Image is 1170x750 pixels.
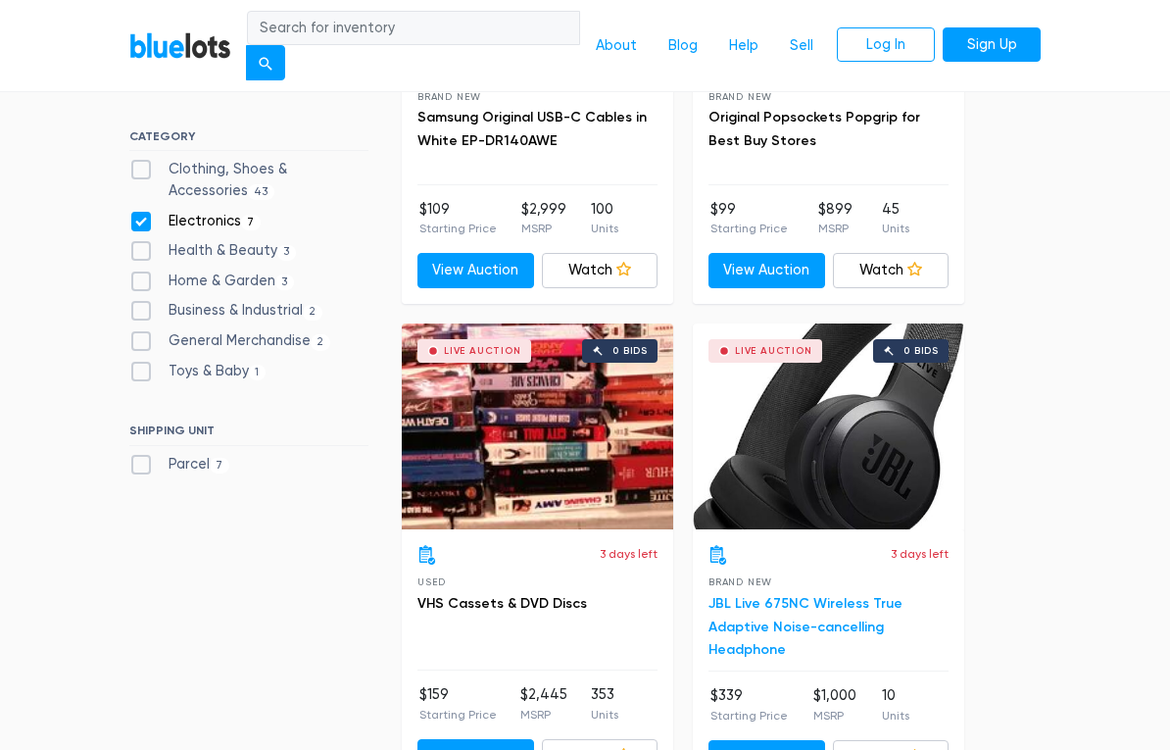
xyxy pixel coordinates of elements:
p: 3 days left [600,545,658,563]
p: Units [882,707,909,725]
a: JBL Live 675NC Wireless True Adaptive Noise-cancelling Headphone [708,595,902,659]
span: Brand New [708,576,772,587]
p: MSRP [521,220,566,237]
span: 2 [303,305,322,321]
a: Sell [774,27,829,65]
p: Starting Price [710,707,788,725]
li: $2,445 [520,684,567,724]
p: Units [591,220,618,237]
p: Starting Price [419,706,497,724]
a: Sign Up [943,27,1041,63]
a: View Auction [417,253,534,288]
a: About [580,27,653,65]
h6: CATEGORY [129,129,368,151]
p: Starting Price [419,220,497,237]
p: MSRP [818,220,853,237]
span: Brand New [708,91,772,102]
a: Live Auction 0 bids [402,324,673,529]
a: Live Auction 0 bids [693,324,964,529]
input: Search for inventory [247,11,580,46]
h6: SHIPPING UNIT [129,424,368,445]
li: 45 [882,199,909,238]
span: 2 [311,334,330,350]
span: 3 [277,245,296,261]
div: Live Auction [735,346,812,356]
a: Samsung Original USB-C Cables in White EP-DR140AWE [417,109,647,149]
li: $899 [818,199,853,238]
li: 100 [591,199,618,238]
p: 3 days left [891,545,949,563]
li: 353 [591,684,618,724]
a: Help [713,27,774,65]
a: Watch [542,253,658,288]
div: Live Auction [444,346,521,356]
li: $2,999 [521,199,566,238]
p: Starting Price [710,220,788,237]
div: 0 bids [903,346,939,356]
li: $1,000 [813,685,856,725]
label: Business & Industrial [129,300,322,322]
p: Units [591,706,618,724]
label: Toys & Baby [129,361,266,382]
span: Brand New [417,91,481,102]
a: Original Popsockets Popgrip for Best Buy Stores [708,109,920,149]
span: 43 [248,184,274,200]
a: Log In [837,27,935,63]
span: 7 [241,215,261,230]
span: 3 [275,275,294,290]
span: 7 [210,458,229,474]
li: $99 [710,199,788,238]
a: Blog [653,27,713,65]
span: Used [417,576,446,587]
label: Home & Garden [129,271,294,292]
a: BlueLots [129,31,231,60]
label: Electronics [129,211,261,232]
label: Parcel [129,454,229,475]
a: Watch [833,253,950,288]
label: Health & Beauty [129,240,296,262]
li: $159 [419,684,497,724]
li: 10 [882,685,909,725]
label: General Merchandise [129,330,330,352]
p: MSRP [520,706,567,724]
a: VHS Cassets & DVD Discs [417,595,587,612]
span: 1 [249,365,266,380]
li: $109 [419,199,497,238]
p: Units [882,220,909,237]
label: Clothing, Shoes & Accessories [129,159,368,201]
li: $339 [710,685,788,725]
p: MSRP [813,707,856,725]
div: 0 bids [612,346,648,356]
a: View Auction [708,253,825,288]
